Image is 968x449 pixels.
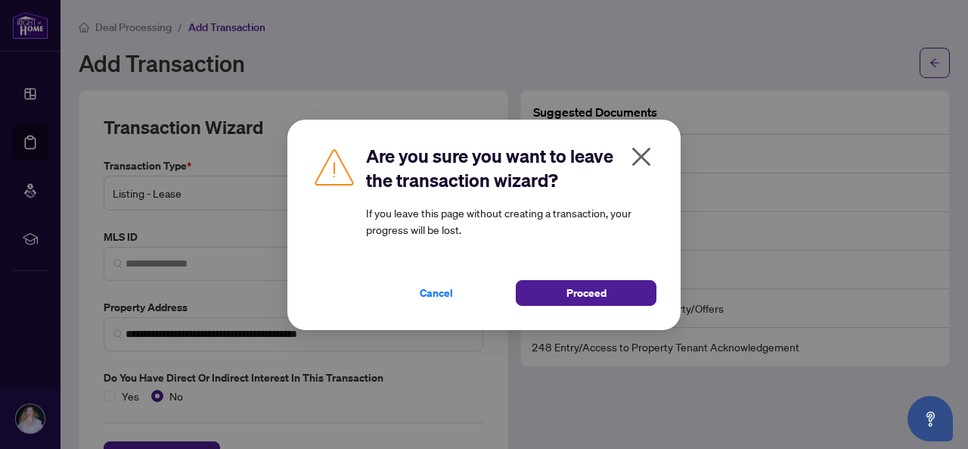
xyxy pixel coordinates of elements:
span: Proceed [566,281,607,305]
button: Open asap [907,396,953,441]
button: Proceed [516,280,656,306]
button: Cancel [366,280,507,306]
span: close [629,145,653,169]
span: Cancel [420,281,453,305]
h2: Are you sure you want to leave the transaction wizard? [366,144,656,192]
article: If you leave this page without creating a transaction, your progress will be lost. [366,204,656,238]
